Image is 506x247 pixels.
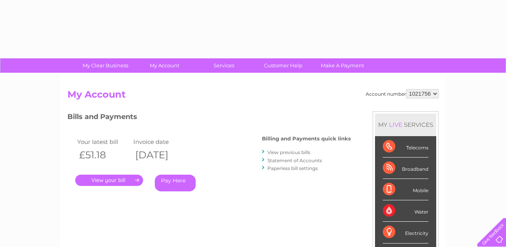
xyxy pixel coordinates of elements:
a: Statement of Accounts [267,158,322,163]
h3: Bills and Payments [67,111,351,125]
a: My Clear Business [73,58,138,73]
div: Water [383,200,428,222]
div: LIVE [387,121,404,128]
div: MY SERVICES [375,114,436,136]
a: Make A Payment [310,58,375,73]
a: Customer Help [251,58,315,73]
td: Your latest bill [75,137,131,147]
td: Invoice date [131,137,188,147]
div: Mobile [383,179,428,200]
a: Pay Here [155,175,196,191]
h4: Billing and Payments quick links [262,136,351,142]
div: Telecoms [383,136,428,158]
a: Paperless bill settings [267,165,318,171]
th: £51.18 [75,147,131,163]
div: Account number [366,89,439,98]
h2: My Account [67,89,439,104]
div: Electricity [383,222,428,243]
div: Broadband [383,158,428,179]
a: My Account [133,58,197,73]
a: View previous bills [267,149,310,155]
th: [DATE] [131,147,188,163]
a: Services [192,58,256,73]
a: . [75,175,143,186]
